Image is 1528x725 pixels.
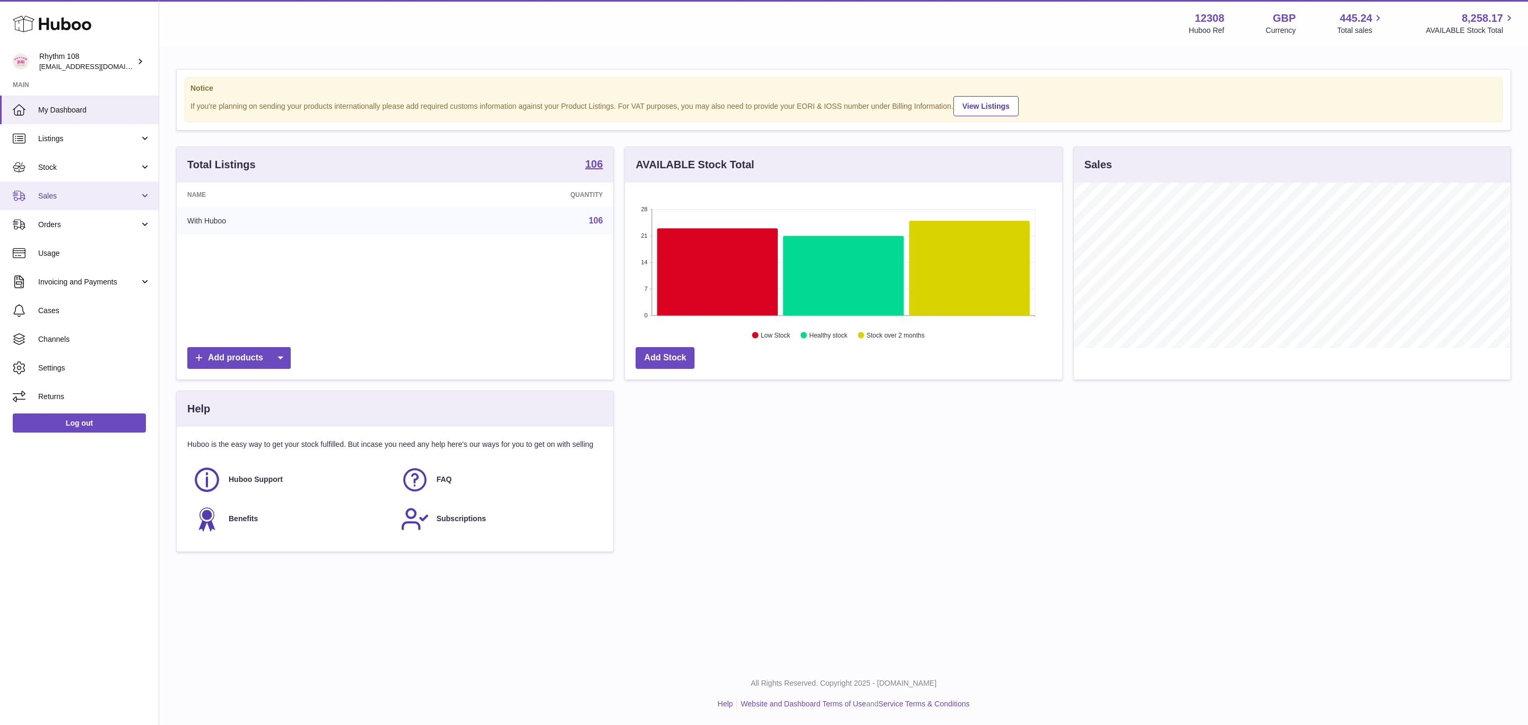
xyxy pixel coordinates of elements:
[38,306,151,316] span: Cases
[879,700,970,708] a: Service Terms & Conditions
[38,392,151,402] span: Returns
[187,158,256,172] h3: Total Listings
[741,700,866,708] a: Website and Dashboard Terms of Use
[187,439,603,450] p: Huboo is the easy way to get your stock fulfilled. But incase you need any help here's our ways f...
[645,286,648,292] text: 7
[1195,11,1225,25] strong: 12308
[585,159,603,171] a: 106
[636,158,754,172] h3: AVAILABLE Stock Total
[38,220,140,230] span: Orders
[38,191,140,201] span: Sales
[407,183,613,207] th: Quantity
[190,83,1497,93] strong: Notice
[187,402,210,416] h3: Help
[229,514,258,524] span: Benefits
[1266,25,1296,36] div: Currency
[1426,25,1515,36] span: AVAILABLE Stock Total
[641,259,648,265] text: 14
[761,332,791,339] text: Low Stock
[401,505,598,533] a: Subscriptions
[645,312,648,318] text: 0
[810,332,848,339] text: Healthy stock
[1273,11,1296,25] strong: GBP
[38,134,140,144] span: Listings
[190,94,1497,116] div: If you're planning on sending your products internationally please add required customs informati...
[1340,11,1372,25] span: 445.24
[1084,158,1112,172] h3: Sales
[641,232,648,239] text: 21
[401,465,598,494] a: FAQ
[1462,11,1503,25] span: 8,258.17
[39,62,156,71] span: [EMAIL_ADDRESS][DOMAIN_NAME]
[229,474,283,485] span: Huboo Support
[193,465,390,494] a: Huboo Support
[953,96,1019,116] a: View Listings
[39,51,135,72] div: Rhythm 108
[589,216,603,225] a: 106
[168,678,1520,688] p: All Rights Reserved. Copyright 2025 - [DOMAIN_NAME]
[1189,25,1225,36] div: Huboo Ref
[585,159,603,169] strong: 106
[867,332,925,339] text: Stock over 2 months
[38,363,151,373] span: Settings
[718,700,733,708] a: Help
[193,505,390,533] a: Benefits
[1337,11,1384,36] a: 445.24 Total sales
[177,207,407,235] td: With Huboo
[641,206,648,212] text: 28
[187,347,291,369] a: Add products
[38,248,151,258] span: Usage
[1426,11,1515,36] a: 8,258.17 AVAILABLE Stock Total
[38,162,140,172] span: Stock
[13,54,29,70] img: orders@rhythm108.com
[13,413,146,433] a: Log out
[38,334,151,344] span: Channels
[38,105,151,115] span: My Dashboard
[737,699,969,709] li: and
[437,514,486,524] span: Subscriptions
[1337,25,1384,36] span: Total sales
[636,347,694,369] a: Add Stock
[437,474,452,485] span: FAQ
[38,277,140,287] span: Invoicing and Payments
[177,183,407,207] th: Name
